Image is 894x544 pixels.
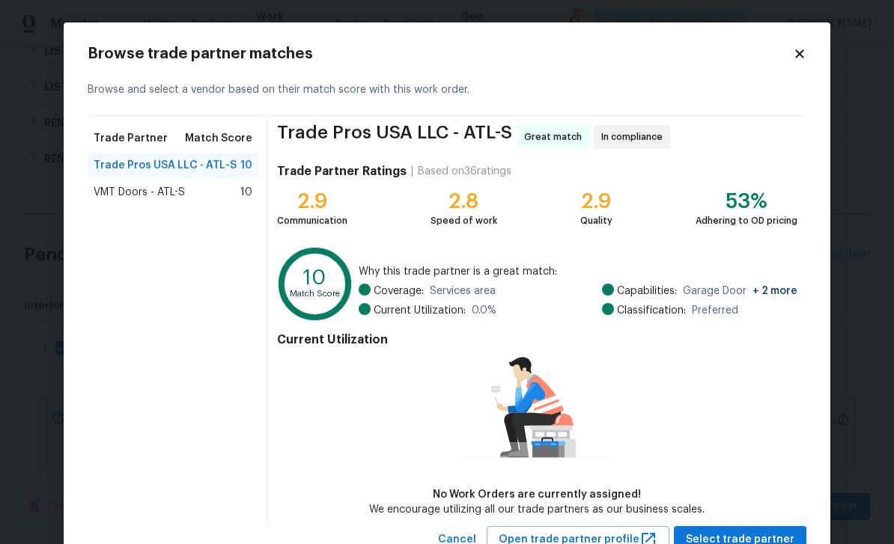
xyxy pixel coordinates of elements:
[692,303,738,318] span: Preferred
[374,284,424,299] span: Coverage:
[94,158,237,173] span: Trade Pros USA LLC - ATL-S
[617,284,677,299] span: Capabilities:
[240,158,252,173] span: 10
[696,213,797,228] div: Adhering to OD pricing
[601,129,669,144] span: In compliance
[472,303,496,318] span: 0.0 %
[94,131,168,146] span: Trade Partner
[752,286,797,296] span: + 2 more
[683,284,797,299] span: Garage Door
[407,164,418,179] div: |
[94,185,185,200] span: VMT Doors - ATL-S
[369,502,705,517] div: We encourage utilizing all our trade partners as our business scales.
[277,332,797,347] h4: Current Utilization
[277,125,512,149] span: Trade Pros USA LLC - ATL-S
[580,194,612,209] div: 2.9
[418,164,511,179] div: Based on 36 ratings
[369,487,705,502] div: No Work Orders are currently assigned!
[88,46,793,61] h2: Browse trade partner matches
[374,303,466,318] span: Current Utilization:
[696,194,797,209] div: 53%
[240,185,252,200] span: 10
[580,213,612,228] div: Quality
[617,303,686,318] span: Classification:
[277,164,407,179] h4: Trade Partner Ratings
[185,131,252,146] span: Match Score
[290,290,340,298] text: Match Score
[88,64,806,116] div: Browse and select a vendor based on their match score with this work order.
[303,267,326,288] text: 10
[431,194,497,209] div: 2.8
[431,213,497,228] div: Speed of work
[430,284,496,299] span: Services area
[524,129,588,144] span: Great match
[359,264,797,279] span: Why this trade partner is a great match:
[277,213,347,228] div: Communication
[277,194,347,209] div: 2.9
